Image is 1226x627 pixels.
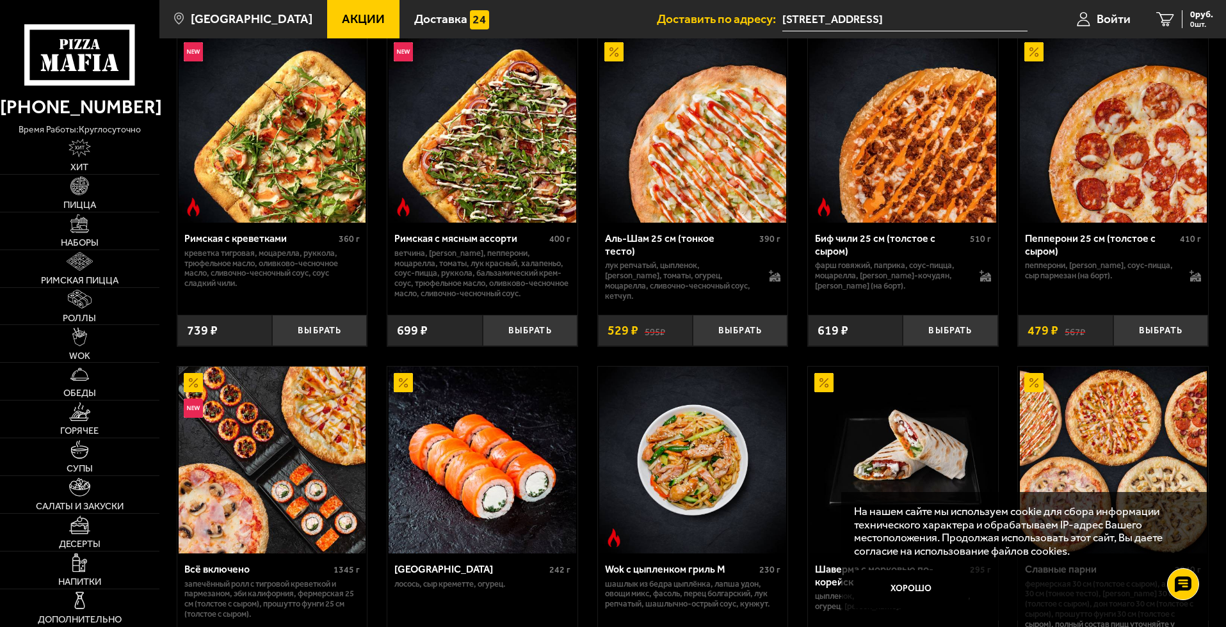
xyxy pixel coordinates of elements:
a: АкционныйАль-Шам 25 см (тонкое тесто) [598,36,788,223]
span: Роллы [63,313,96,323]
p: лосось, Сыр креметте, огурец. [394,579,570,589]
img: Всё включено [179,367,366,553]
img: Акционный [184,373,203,392]
a: НовинкаОстрое блюдоРимская с мясным ассорти [387,36,577,223]
span: Супы [67,464,93,473]
span: 0 шт. [1190,20,1213,28]
span: Римская пицца [41,276,118,285]
span: Доставка [414,13,467,25]
div: Римская с мясным ассорти [394,232,546,244]
img: Филадельфия [389,367,576,553]
p: лук репчатый, цыпленок, [PERSON_NAME], томаты, огурец, моцарелла, сливочно-чесночный соус, кетчуп. [605,260,757,301]
a: АкционныйСлавные парни [1018,367,1208,553]
span: 410 г [1180,234,1201,244]
span: WOK [69,351,90,361]
span: 400 г [549,234,570,244]
span: 390 г [759,234,780,244]
span: Напитки [58,577,101,587]
button: Выбрать [1113,315,1208,346]
a: Острое блюдоWok с цыпленком гриль M [598,367,788,553]
img: Акционный [1024,42,1044,61]
button: Выбрать [903,315,997,346]
p: пепперони, [PERSON_NAME], соус-пицца, сыр пармезан (на борт). [1025,260,1177,281]
p: шашлык из бедра цыплёнка, лапша удон, овощи микс, фасоль, перец болгарский, лук репчатый, шашлычн... [605,579,781,610]
span: Хит [70,163,88,172]
span: Десерты [59,539,101,549]
img: Шаверма с морковью по-корейски [809,367,996,553]
img: Акционный [604,42,624,61]
img: Акционный [1024,373,1044,392]
img: Римская с креветками [179,36,366,223]
span: Россия, Санкт-Петербург, Наличная улица, 35к3 [782,8,1028,31]
span: Дополнительно [38,615,122,624]
img: Новинка [184,42,203,61]
div: Биф чили 25 см (толстое с сыром) [815,232,967,257]
span: 529 ₽ [608,324,638,337]
p: Запечённый ролл с тигровой креветкой и пармезаном, Эби Калифорния, Фермерская 25 см (толстое с сы... [184,579,360,620]
img: 15daf4d41897b9f0e9f617042186c801.svg [470,10,489,29]
s: 595 ₽ [645,324,665,337]
span: Пицца [63,200,96,210]
span: 230 г [759,564,780,575]
div: Пепперони 25 см (толстое с сыром) [1025,232,1177,257]
img: Римская с мясным ассорти [389,36,576,223]
img: Острое блюдо [604,528,624,548]
img: Пепперони 25 см (толстое с сыром) [1020,36,1207,223]
div: Wok с цыпленком гриль M [605,563,757,575]
span: 360 г [339,234,360,244]
span: 242 г [549,564,570,575]
span: 619 ₽ [818,324,848,337]
p: ветчина, [PERSON_NAME], пепперони, моцарелла, томаты, лук красный, халапеньо, соус-пицца, руккола... [394,248,570,299]
img: Острое блюдо [184,198,203,217]
img: Аль-Шам 25 см (тонкое тесто) [599,36,786,223]
div: Шаверма с морковью по-корейски [815,563,967,587]
img: Славные парни [1020,367,1207,553]
img: Акционный [394,373,413,392]
span: Войти [1097,13,1131,25]
img: Новинка [394,42,413,61]
a: Острое блюдоБиф чили 25 см (толстое с сыром) [808,36,998,223]
a: АкционныйФиладельфия [387,367,577,553]
img: Акционный [814,373,834,392]
span: Акции [342,13,385,25]
img: Биф чили 25 см (толстое с сыром) [809,36,996,223]
span: Горячее [60,426,99,436]
button: Выбрать [483,315,577,346]
div: Аль-Шам 25 см (тонкое тесто) [605,232,757,257]
span: Наборы [61,238,99,248]
p: креветка тигровая, моцарелла, руккола, трюфельное масло, оливково-чесночное масло, сливочно-чесно... [184,248,360,289]
img: Острое блюдо [394,198,413,217]
div: Римская с креветками [184,232,336,244]
img: Острое блюдо [814,198,834,217]
span: 510 г [970,234,991,244]
button: Выбрать [272,315,367,346]
span: 699 ₽ [397,324,428,337]
p: фарш говяжий, паприка, соус-пицца, моцарелла, [PERSON_NAME]-кочудян, [PERSON_NAME] (на борт). [815,260,967,291]
span: 479 ₽ [1028,324,1058,337]
div: Всё включено [184,563,331,575]
button: Хорошо [854,570,969,608]
a: АкционныйНовинкаВсё включено [177,367,367,553]
span: Салаты и закуски [36,502,124,511]
span: 739 ₽ [187,324,218,337]
p: На нашем сайте мы используем cookie для сбора информации технического характера и обрабатываем IP... [854,505,1189,558]
s: 567 ₽ [1065,324,1085,337]
input: Ваш адрес доставки [782,8,1028,31]
a: НовинкаОстрое блюдоРимская с креветками [177,36,367,223]
span: 1345 г [334,564,360,575]
span: 0 руб. [1190,10,1213,19]
p: цыпленок, морковь по-корейски, томаты, огурец, [PERSON_NAME]. [815,591,991,612]
a: АкционныйШаверма с морковью по-корейски [808,367,998,553]
span: Доставить по адресу: [657,13,782,25]
img: Wok с цыпленком гриль M [599,367,786,553]
span: [GEOGRAPHIC_DATA] [191,13,312,25]
div: [GEOGRAPHIC_DATA] [394,563,546,575]
span: Обеды [63,388,96,398]
img: Новинка [184,399,203,418]
a: АкционныйПепперони 25 см (толстое с сыром) [1018,36,1208,223]
button: Выбрать [693,315,787,346]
